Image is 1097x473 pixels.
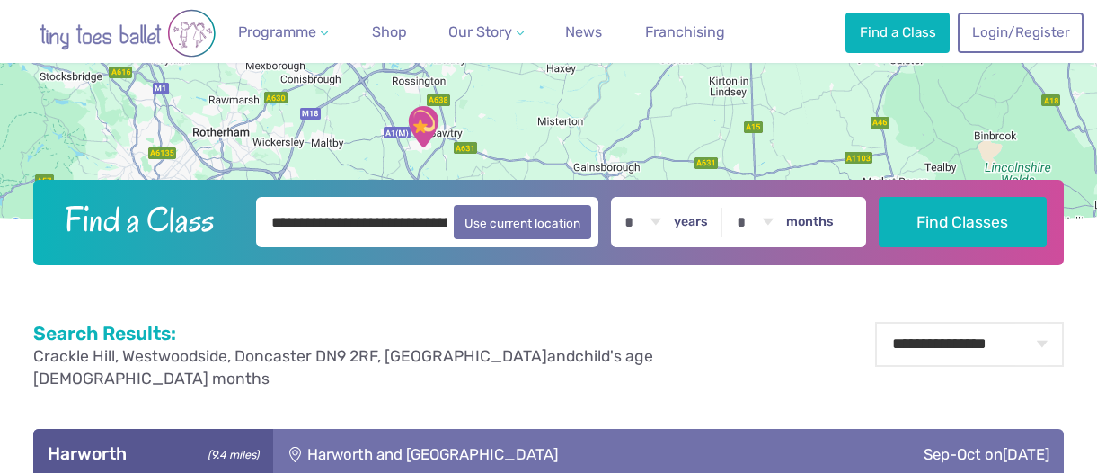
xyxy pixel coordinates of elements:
[565,23,602,40] span: News
[441,14,531,50] a: Our Story
[238,23,316,40] span: Programme
[879,197,1047,247] button: Find Classes
[674,214,708,230] label: years
[372,23,407,40] span: Shop
[365,14,414,50] a: Shop
[33,347,653,388] span: child's age [DEMOGRAPHIC_DATA] months
[231,14,335,50] a: Programme
[33,322,831,345] h2: Search Results:
[558,14,609,50] a: News
[33,345,831,389] p: and
[48,443,259,465] h3: Harworth
[645,23,725,40] span: Franchising
[958,13,1084,52] a: Login/Register
[637,14,731,50] a: Franchising
[845,13,950,52] a: Find a Class
[401,104,446,149] div: Harworth and Bircotes Town Hall
[33,347,547,365] span: Crackle Hill, Westwoodside, Doncaster DN9 2RF, [GEOGRAPHIC_DATA]
[786,214,834,230] label: months
[202,443,259,462] small: (9.4 miles)
[50,197,243,242] h2: Find a Class
[4,214,64,237] a: Open this area in Google Maps (opens a new window)
[1003,445,1049,463] span: [DATE]
[20,9,235,58] img: tiny toes ballet
[454,205,591,239] button: Use current location
[448,23,512,40] span: Our Story
[4,214,64,237] img: Google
